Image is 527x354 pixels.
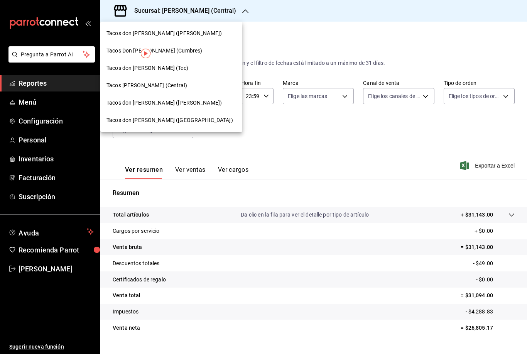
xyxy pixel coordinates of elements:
div: Tacos [PERSON_NAME] (Central) [100,77,242,94]
div: Tacos don [PERSON_NAME] ([PERSON_NAME]) [100,94,242,112]
span: Tacos don [PERSON_NAME] ([GEOGRAPHIC_DATA]) [106,116,233,124]
span: Tacos don [PERSON_NAME] (Tec) [106,64,188,72]
span: Tacos don [PERSON_NAME] ([PERSON_NAME]) [106,99,222,107]
div: Tacos don [PERSON_NAME] ([PERSON_NAME]) [100,25,242,42]
div: Tacos don [PERSON_NAME] ([GEOGRAPHIC_DATA]) [100,112,242,129]
span: Tacos don [PERSON_NAME] ([PERSON_NAME]) [106,29,222,37]
div: Tacos Don [PERSON_NAME] (Cumbres) [100,42,242,59]
span: Tacos Don [PERSON_NAME] (Cumbres) [106,47,202,55]
div: Tacos don [PERSON_NAME] (Tec) [100,59,242,77]
span: Tacos [PERSON_NAME] (Central) [106,81,187,90]
img: Tooltip marker [141,49,150,58]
